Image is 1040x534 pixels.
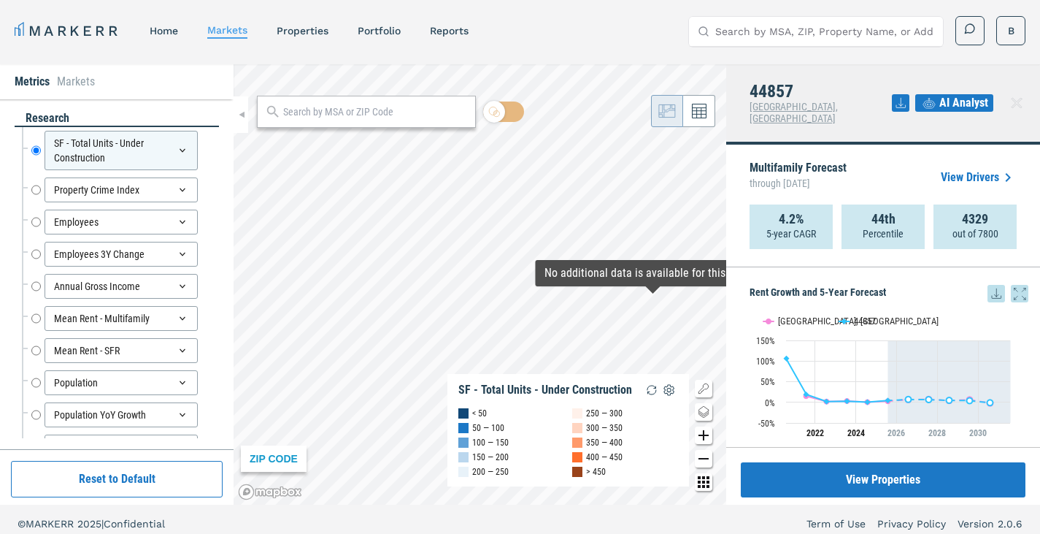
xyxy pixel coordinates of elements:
div: 150 — 200 [472,450,509,465]
strong: 4329 [962,212,988,226]
div: 100 — 150 [472,435,509,450]
span: © [18,518,26,530]
path: Friday, 29 Jul, 20:00, 1.78. 44857. [824,399,830,405]
text: 100% [756,356,775,367]
div: Mean Rent - SFR [45,338,198,363]
path: Thursday, 29 Jul, 20:00, 6.48. 44857. [926,397,932,403]
input: Search by MSA, ZIP, Property Name, or Address [715,17,934,46]
tspan: 2024 [847,428,865,438]
a: Version 2.0.6 [958,516,1022,531]
path: Monday, 29 Jul, 20:00, -1.07. 44857. [987,400,993,405]
span: B [1008,23,1014,38]
tspan: 2030 [969,428,987,438]
li: Metrics [15,73,50,91]
button: Show 44857 [839,316,877,327]
button: Show/Hide Legend Map Button [695,380,712,397]
strong: 44th [871,212,895,226]
p: Percentile [863,226,904,241]
tspan: 2028 [928,428,946,438]
span: Confidential [104,518,165,530]
text: -50% [758,419,775,429]
span: MARKERR [26,518,77,530]
div: Population [45,370,198,395]
button: Zoom in map button [695,427,712,444]
text: 0% [765,398,775,408]
div: Rent Growth and 5-Year Forecast. Highcharts interactive chart. [750,302,1028,449]
text: 50% [760,377,775,387]
path: Saturday, 29 Jul, 20:00, 2.49. 44857. [844,398,850,404]
div: Employees 3Y Change [45,242,198,267]
input: Search by MSA or ZIP Code [283,104,468,120]
span: 2025 | [77,518,104,530]
tspan: 2026 [887,428,905,438]
path: Thursday, 29 Jul, 20:00, 18.97. 44857. [804,392,809,397]
a: View Drivers [941,169,1017,186]
div: > 450 [586,465,606,479]
a: home [150,25,178,37]
div: 400 — 450 [586,450,623,465]
div: 350 — 400 [586,435,623,450]
div: Population YoY Growth [45,403,198,427]
button: View Properties [741,462,1025,497]
a: properties [277,25,328,37]
path: Monday, 29 Jul, 20:00, 0.29. 44857. [865,399,871,405]
div: Population Change [45,435,198,459]
div: SF - Total Units - Under Construction [45,131,198,170]
button: Reset to Default [11,461,223,497]
div: Property Crime Index [45,178,198,202]
button: Change style map button [695,403,712,421]
p: 5-year CAGR [766,226,816,241]
div: Employees [45,210,198,234]
div: 200 — 250 [472,465,509,479]
div: ZIP CODE [241,446,307,472]
path: Saturday, 29 Jul, 20:00, 4.66. 44857. [947,397,952,403]
a: Portfolio [358,25,401,37]
p: Multifamily Forecast [750,162,847,193]
path: Wednesday, 29 Jul, 20:00, 106.22. 44857. [784,356,790,362]
a: MARKERR [15,20,120,41]
div: SF - Total Units - Under Construction [458,383,632,397]
text: 150% [756,336,775,346]
path: Wednesday, 29 Jul, 20:00, 6.96. 44857. [906,397,912,403]
canvas: Map [234,64,726,505]
button: AI Analyst [915,94,993,112]
span: through [DATE] [750,174,847,193]
button: B [996,16,1025,45]
h5: Rent Growth and 5-Year Forecast [750,285,1028,302]
li: Markets [57,73,95,91]
div: 50 — 100 [472,421,504,435]
strong: 4.2% [779,212,804,226]
div: Mean Rent - Multifamily [45,306,198,331]
svg: Interactive chart [750,302,1017,449]
div: 250 — 300 [586,406,623,421]
div: 300 — 350 [586,421,623,435]
div: research [15,110,219,127]
span: [GEOGRAPHIC_DATA], [GEOGRAPHIC_DATA] [750,101,838,124]
img: Settings [660,381,678,399]
img: Reload Legend [643,381,660,399]
button: Other options map button [695,473,712,491]
div: Map Tooltip Content [544,266,761,281]
tspan: 2022 [806,428,824,438]
button: Show Norwalk, OH [763,316,824,327]
path: Sunday, 29 Jul, 20:00, 4.15. 44857. [967,397,973,403]
a: markets [207,24,247,36]
a: Privacy Policy [877,516,946,531]
a: Mapbox logo [238,484,302,500]
button: Zoom out map button [695,450,712,468]
path: Tuesday, 29 Jul, 20:00, 4.27. 44857. [885,397,891,403]
a: reports [430,25,469,37]
div: Annual Gross Income [45,274,198,299]
div: < 50 [472,406,487,421]
g: 44857, line 4 of 4 with 5 data points. [906,397,993,406]
h4: 44857 [750,82,892,101]
a: Term of Use [806,516,866,531]
span: AI Analyst [939,94,988,112]
p: out of 7800 [952,226,998,241]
